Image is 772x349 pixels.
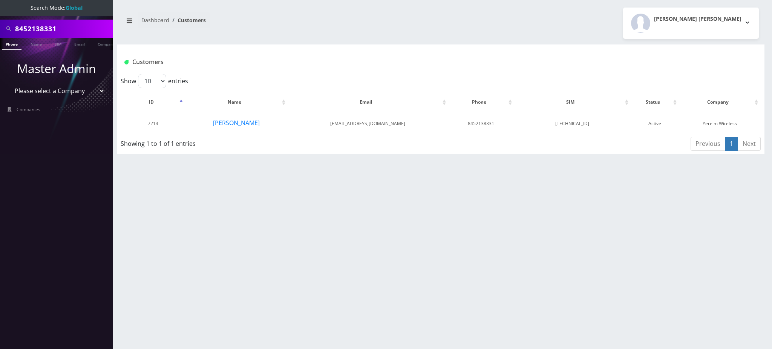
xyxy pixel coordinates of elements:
strong: Global [66,4,83,11]
a: Previous [691,137,725,151]
nav: breadcrumb [123,12,435,34]
span: Companies [17,106,40,113]
th: Status: activate to sort column ascending [631,91,679,113]
h1: Customers [124,58,649,66]
button: [PERSON_NAME] [PERSON_NAME] [623,8,759,39]
th: Phone: activate to sort column ascending [449,91,514,113]
li: Customers [169,16,206,24]
a: Phone [2,38,21,50]
th: ID: activate to sort column descending [121,91,185,113]
th: Name: activate to sort column ascending [185,91,287,113]
h2: [PERSON_NAME] [PERSON_NAME] [654,16,741,22]
a: Name [27,38,46,49]
select: Showentries [138,74,166,88]
a: Email [70,38,89,49]
input: Search All Companies [15,21,111,36]
td: 7214 [121,114,185,133]
label: Show entries [121,74,188,88]
th: SIM: activate to sort column ascending [515,91,630,113]
div: Showing 1 to 1 of 1 entries [121,136,382,148]
td: 8452138331 [449,114,514,133]
td: Active [631,114,679,133]
a: 1 [725,137,738,151]
a: Dashboard [141,17,169,24]
span: Search Mode: [31,4,83,11]
a: SIM [51,38,65,49]
a: Next [738,137,761,151]
button: [PERSON_NAME] [213,118,260,128]
a: Company [94,38,119,49]
td: Yereim Wireless [679,114,760,133]
td: [EMAIL_ADDRESS][DOMAIN_NAME] [288,114,448,133]
th: Email: activate to sort column ascending [288,91,448,113]
th: Company: activate to sort column ascending [679,91,760,113]
td: [TECHNICAL_ID] [515,114,630,133]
